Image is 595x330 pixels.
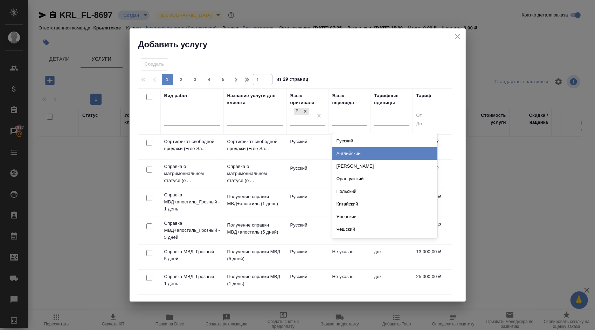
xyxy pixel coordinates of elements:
p: Справка МВД+апостиль_Грозный - 5 дней [164,220,220,241]
input: От [416,112,451,120]
span: 3 [190,76,201,83]
td: док. [371,270,413,294]
button: 2 [176,74,187,85]
td: Русский [287,218,329,243]
td: Русский [287,245,329,269]
td: Русский [287,270,329,294]
div: [PERSON_NAME] [332,160,437,173]
td: Английский [329,295,371,319]
td: Не указан [329,245,371,269]
div: Русский [293,107,310,116]
td: 3,45 ₽ [413,295,455,319]
td: Не указан [329,218,371,243]
p: Получение справки МВД (1 день) [227,273,283,287]
td: Не указан [329,270,371,294]
button: 5 [218,74,229,85]
p: Сертификат свободной продажи (Free Sa... [164,138,220,152]
p: Перевод Стандарт [164,298,220,305]
div: Сербский [332,236,437,248]
p: Справка МВД+апостиль_Грозный - 1 день [164,191,220,213]
div: Название услуги для клиента [227,92,283,106]
div: Чешский [332,223,437,236]
p: Перевод Стандарт с Русского на Англий... [227,298,283,312]
span: из 29 страниц [277,75,309,85]
div: Польский [332,185,437,198]
td: Русский [287,135,329,159]
button: 4 [204,74,215,85]
p: Получение справки МВД+апостиль (1 день) [227,193,283,207]
td: док. [371,245,413,269]
div: Русский [332,135,437,147]
div: Тарифные единицы [374,92,409,106]
td: Русский [287,161,329,186]
div: Тариф [416,92,431,99]
h2: Добавить услугу [138,39,466,50]
p: Сертификат свободной продажи (Free Sa... [227,138,283,152]
div: Французский [332,173,437,185]
td: Русский [287,295,329,319]
span: 4 [204,76,215,83]
button: 3 [190,74,201,85]
span: 2 [176,76,187,83]
p: Получение справки МВД (5 дней) [227,248,283,262]
div: Японский [332,210,437,223]
div: Русский [294,108,302,115]
input: До [416,120,451,129]
td: 25 000,00 ₽ [413,270,455,294]
td: слово [371,295,413,319]
p: Справка МВД_Грозный - 5 дней [164,248,220,262]
p: Справка МВД_Грозный - 1 день [164,273,220,287]
td: Не указан [329,190,371,214]
div: Английский [332,147,437,160]
div: Язык перевода [332,92,367,106]
p: Получение справки МВД+апостиль (5 дней) [227,222,283,236]
td: Не указан [329,135,371,159]
td: Русский [287,190,329,214]
div: Язык оригинала [290,92,325,106]
p: Справка о матримониальном статусе (о ... [227,163,283,184]
p: Справка о матримониальном статусе (о ... [164,163,220,184]
span: 5 [218,76,229,83]
div: Вид работ [164,92,188,99]
div: Китайский [332,198,437,210]
button: close [452,31,463,42]
td: Не указан [329,161,371,186]
td: 13 000,00 ₽ [413,245,455,269]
